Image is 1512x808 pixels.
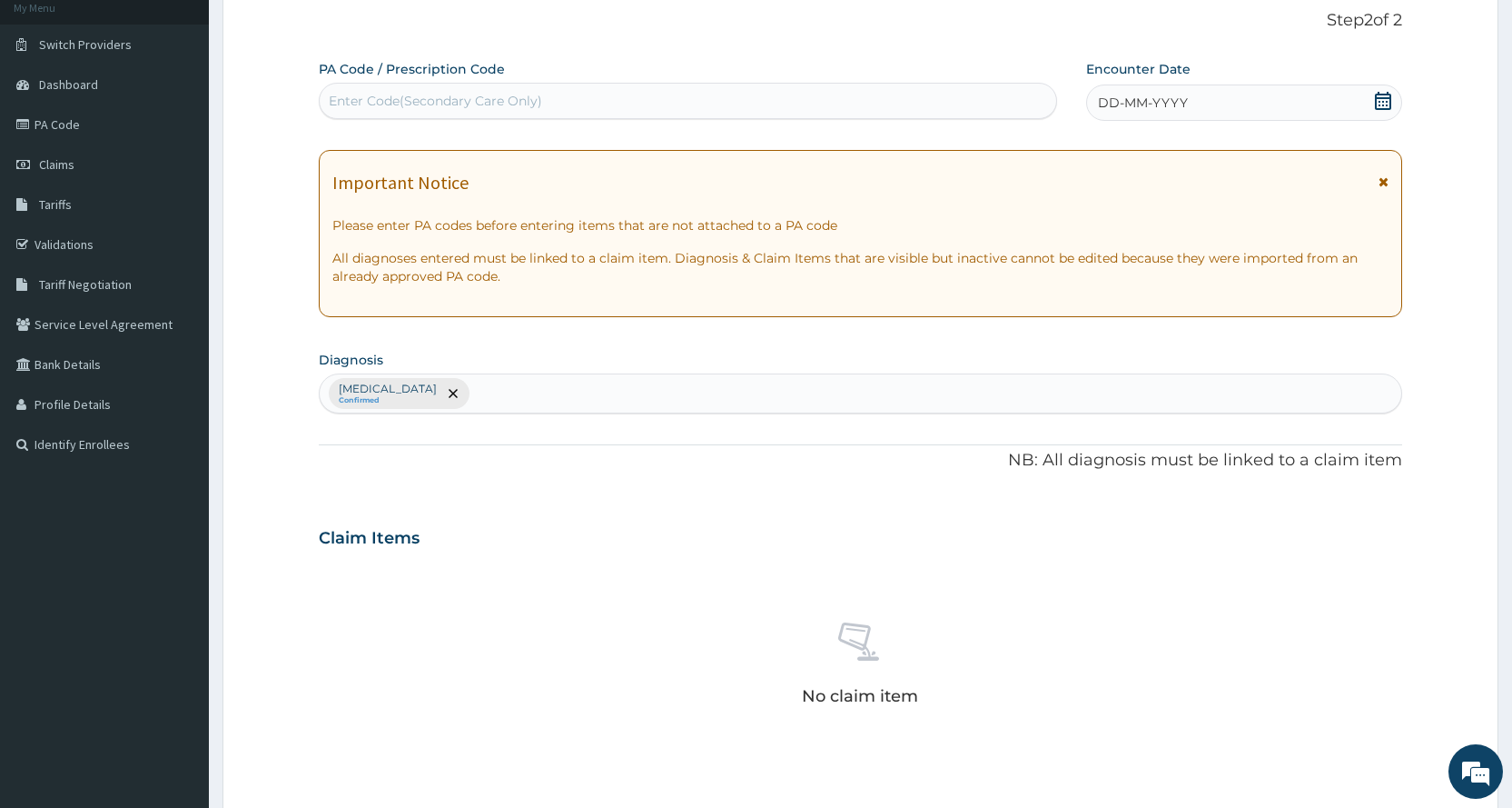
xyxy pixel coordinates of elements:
label: Diagnosis [319,351,383,369]
textarea: Type your message and hit 'Enter' [9,496,346,560]
h1: Important Notice [332,173,469,193]
div: Minimize live chat window [298,9,341,53]
h3: Claim Items [319,529,420,549]
span: Dashboard [39,76,98,93]
span: Tariff Negotiation [39,276,132,293]
p: Step 2 of 2 [319,11,1402,31]
p: All diagnoses entered must be linked to a claim item. Diagnosis & Claim Items that are visible bu... [332,249,1388,285]
div: Enter Code(Secondary Care Only) [329,92,542,110]
p: No claim item [802,687,918,705]
span: Tariffs [39,196,72,213]
label: Encounter Date [1086,60,1191,78]
span: We're online! [105,229,251,413]
img: d_794563401_company_1708531726252_794563401 [34,91,74,136]
p: NB: All diagnosis must be linked to a claim item [319,449,1402,473]
span: DD-MM-YYYY [1098,94,1188,112]
label: PA Code / Prescription Code [319,60,505,78]
div: Chat with us now [94,102,305,125]
span: Switch Providers [39,36,132,53]
span: Claims [39,156,74,173]
p: Please enter PA codes before entering items that are not attached to a PA code [332,216,1388,234]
